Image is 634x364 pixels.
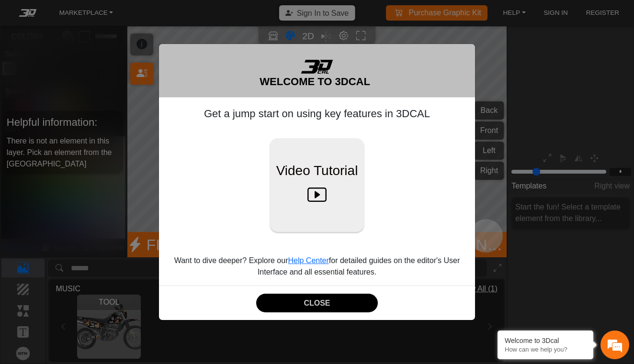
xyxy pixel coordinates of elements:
[157,5,180,28] div: Minimize live chat window
[276,161,358,181] span: Video Tutorial
[167,255,467,278] p: Want to dive deeper? Explore our for detailed guides on the editor's User Interface and all essen...
[5,249,182,283] textarea: Type your message and hit 'Enter'
[56,112,132,203] span: We're online!
[5,299,64,306] span: Conversation
[270,138,364,232] button: Video Tutorial
[288,256,328,265] a: Help Center
[167,105,467,122] h5: Get a jump start on using key features in 3DCAL
[11,49,25,64] div: Navigation go back
[505,337,586,344] div: Welcome to 3Dcal
[64,50,175,63] div: Chat with us now
[260,74,370,89] h5: WELCOME TO 3DCAL
[64,283,124,312] div: FAQs
[256,294,378,312] button: CLOSE
[123,283,182,312] div: Articles
[505,346,586,353] p: How can we help you?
